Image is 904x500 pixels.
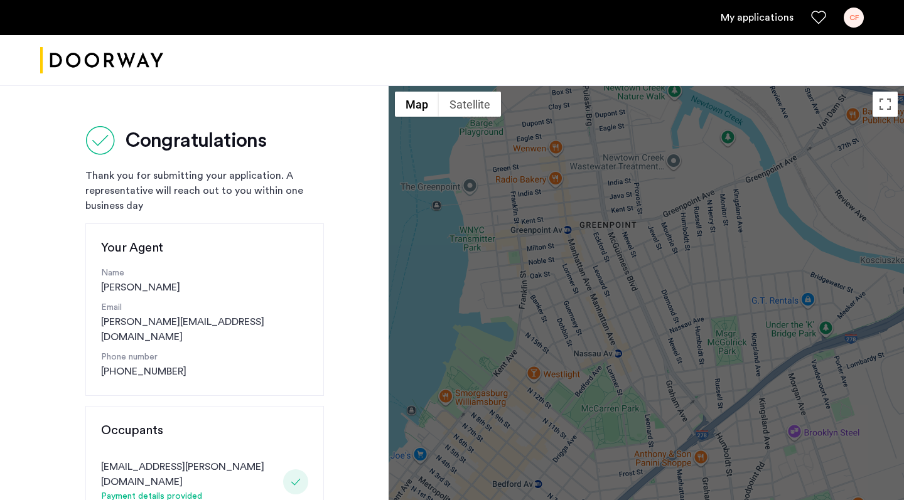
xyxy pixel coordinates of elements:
h3: Occupants [101,422,308,439]
div: CF [844,8,864,28]
button: Show street map [395,92,439,117]
img: logo [40,37,163,84]
a: My application [721,10,794,25]
p: Phone number [101,351,308,364]
p: Email [101,301,308,314]
button: Toggle fullscreen view [873,92,898,117]
div: Thank you for submitting your application. A representative will reach out to you within one busi... [85,168,324,213]
button: Show satellite imagery [439,92,501,117]
p: Name [101,267,308,280]
a: [PERSON_NAME][EMAIL_ADDRESS][DOMAIN_NAME] [101,314,308,344]
a: Cazamio logo [40,37,163,84]
div: [EMAIL_ADDRESS][PERSON_NAME][DOMAIN_NAME] [101,459,278,489]
a: Favorites [811,10,826,25]
h3: Your Agent [101,239,308,257]
a: [PHONE_NUMBER] [101,364,186,379]
div: [PERSON_NAME] [101,267,308,295]
h2: Congratulations [126,128,266,153]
